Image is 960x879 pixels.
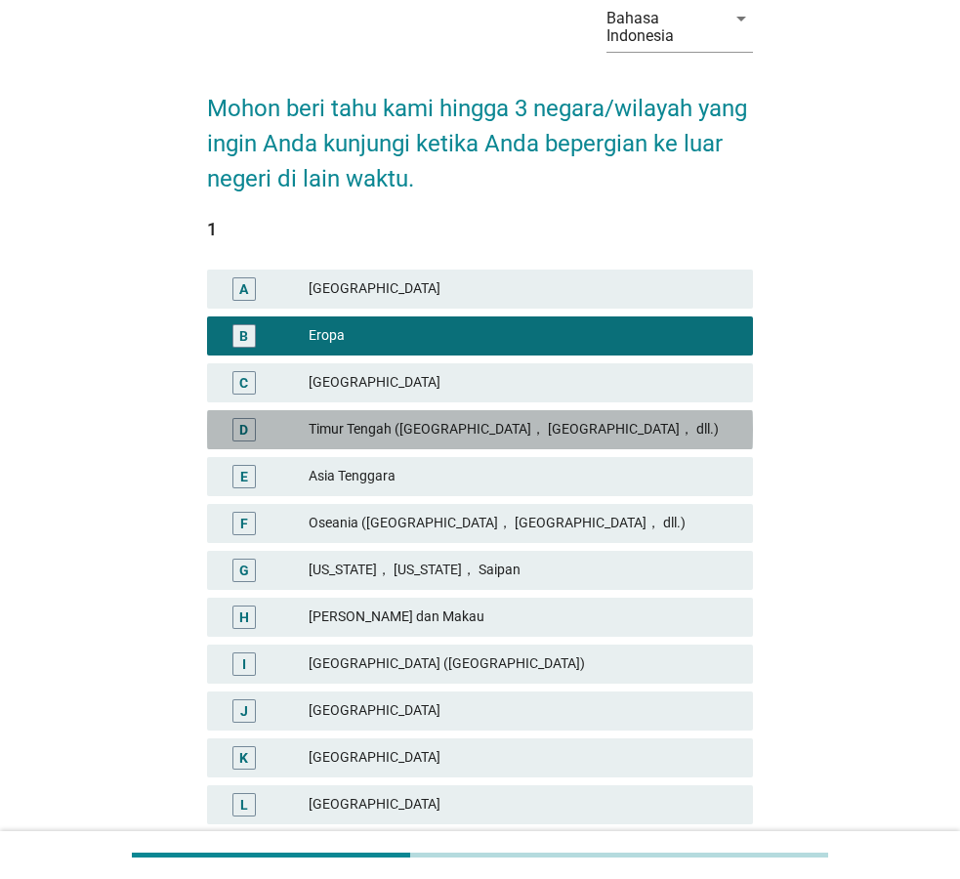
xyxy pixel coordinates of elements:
div: Eropa [309,324,737,348]
div: Asia Tenggara [309,465,737,488]
div: A [239,278,248,299]
div: 1 [207,216,753,242]
div: F [240,513,248,533]
div: G [239,560,249,580]
div: [GEOGRAPHIC_DATA] [309,793,737,816]
div: [US_STATE]， [US_STATE]， Saipan [309,559,737,582]
div: Bahasa Indonesia [606,10,714,45]
div: [GEOGRAPHIC_DATA] [309,746,737,770]
div: Timur Tengah ([GEOGRAPHIC_DATA]， [GEOGRAPHIC_DATA]， dll.) [309,418,737,441]
i: arrow_drop_down [730,7,753,30]
h2: Mohon beri tahu kami hingga 3 negara/wilayah yang ingin Anda kunjungi ketika Anda bepergian ke lu... [207,71,753,196]
div: C [239,372,248,393]
div: [GEOGRAPHIC_DATA] [309,699,737,723]
div: J [240,700,248,721]
div: [GEOGRAPHIC_DATA] ([GEOGRAPHIC_DATA]) [309,652,737,676]
div: B [239,325,248,346]
div: [GEOGRAPHIC_DATA] [309,371,737,395]
div: H [239,607,249,627]
div: Oseania ([GEOGRAPHIC_DATA]， [GEOGRAPHIC_DATA]， dll.) [309,512,737,535]
div: I [242,653,246,674]
div: L [240,794,248,815]
div: [PERSON_NAME] dan Makau [309,606,737,629]
div: D [239,419,248,439]
div: K [239,747,248,768]
div: E [240,466,248,486]
div: [GEOGRAPHIC_DATA] [309,277,737,301]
